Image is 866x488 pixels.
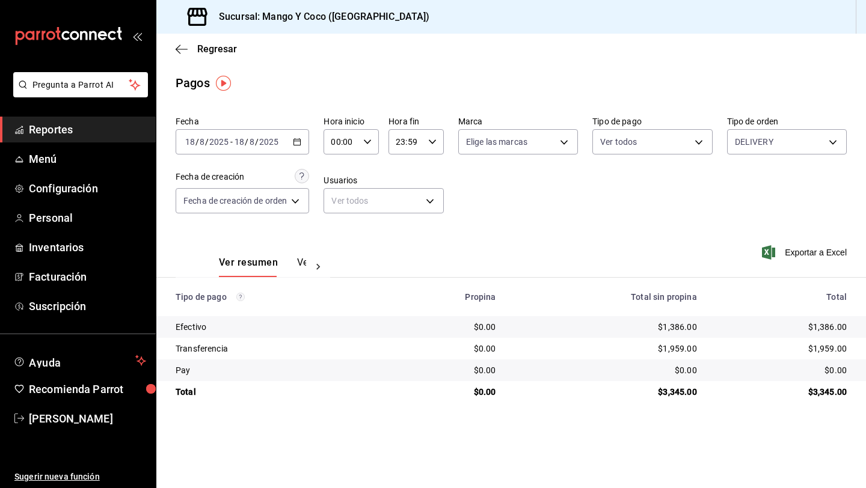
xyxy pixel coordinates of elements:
[14,471,146,483] span: Sugerir nueva función
[176,292,378,302] div: Tipo de pago
[397,343,496,355] div: $0.00
[716,343,847,355] div: $1,959.00
[397,386,496,398] div: $0.00
[716,292,847,302] div: Total
[716,321,847,333] div: $1,386.00
[259,137,279,147] input: ----
[185,137,195,147] input: --
[176,117,309,126] label: Fecha
[716,386,847,398] div: $3,345.00
[29,121,146,138] span: Reportes
[176,364,378,376] div: Pay
[735,136,773,148] span: DELIVERY
[29,353,131,368] span: Ayuda
[183,195,287,207] span: Fecha de creación de orden
[29,151,146,167] span: Menú
[515,364,696,376] div: $0.00
[249,137,255,147] input: --
[29,298,146,314] span: Suscripción
[219,257,306,277] div: navigation tabs
[236,293,245,301] svg: Los pagos realizados con Pay y otras terminales son montos brutos.
[466,136,527,148] span: Elige las marcas
[199,137,205,147] input: --
[176,74,210,92] div: Pagos
[29,269,146,285] span: Facturación
[234,137,245,147] input: --
[209,137,229,147] input: ----
[29,210,146,226] span: Personal
[324,176,443,185] label: Usuarios
[197,43,237,55] span: Regresar
[29,410,146,427] span: [PERSON_NAME]
[716,364,847,376] div: $0.00
[324,117,379,126] label: Hora inicio
[397,321,496,333] div: $0.00
[176,343,378,355] div: Transferencia
[515,321,696,333] div: $1,386.00
[8,87,148,100] a: Pregunta a Parrot AI
[458,117,578,126] label: Marca
[176,171,244,183] div: Fecha de creación
[32,79,129,91] span: Pregunta a Parrot AI
[255,137,259,147] span: /
[176,321,378,333] div: Efectivo
[176,386,378,398] div: Total
[205,137,209,147] span: /
[515,292,696,302] div: Total sin propina
[132,31,142,41] button: open_drawer_menu
[219,257,278,277] button: Ver resumen
[515,386,696,398] div: $3,345.00
[245,137,248,147] span: /
[230,137,233,147] span: -
[727,117,847,126] label: Tipo de orden
[600,136,637,148] span: Ver todos
[397,364,496,376] div: $0.00
[515,343,696,355] div: $1,959.00
[13,72,148,97] button: Pregunta a Parrot AI
[764,245,847,260] button: Exportar a Excel
[29,180,146,197] span: Configuración
[388,117,444,126] label: Hora fin
[216,76,231,91] img: Tooltip marker
[176,43,237,55] button: Regresar
[29,381,146,397] span: Recomienda Parrot
[324,188,443,213] div: Ver todos
[592,117,712,126] label: Tipo de pago
[397,292,496,302] div: Propina
[297,257,342,277] button: Ver pagos
[29,239,146,255] span: Inventarios
[195,137,199,147] span: /
[209,10,430,24] h3: Sucursal: Mango Y Coco ([GEOGRAPHIC_DATA])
